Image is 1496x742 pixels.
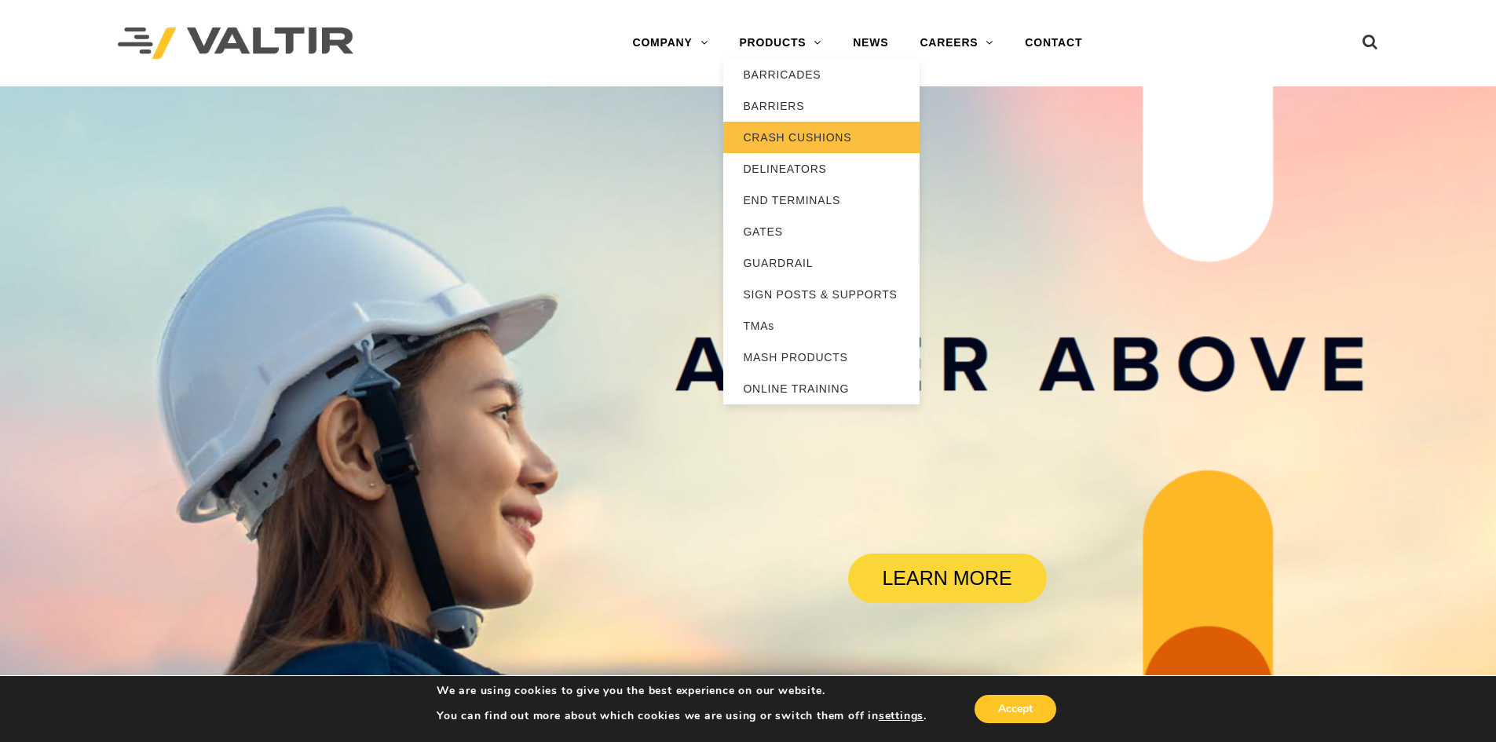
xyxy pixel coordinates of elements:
[723,342,920,373] a: MASH PRODUCTS
[437,684,927,698] p: We are using cookies to give you the best experience on our website.
[848,554,1047,603] a: LEARN MORE
[904,27,1009,59] a: CAREERS
[975,695,1056,723] button: Accept
[723,216,920,247] a: GATES
[723,279,920,310] a: SIGN POSTS & SUPPORTS
[723,27,837,59] a: PRODUCTS
[437,709,927,723] p: You can find out more about which cookies we are using or switch them off in .
[723,247,920,279] a: GUARDRAIL
[723,153,920,185] a: DELINEATORS
[837,27,904,59] a: NEWS
[723,90,920,122] a: BARRIERS
[616,27,723,59] a: COMPANY
[879,709,924,723] button: settings
[723,373,920,404] a: ONLINE TRAINING
[723,185,920,216] a: END TERMINALS
[723,122,920,153] a: CRASH CUSHIONS
[1009,27,1098,59] a: CONTACT
[723,59,920,90] a: BARRICADES
[723,310,920,342] a: TMAs
[118,27,353,60] img: Valtir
